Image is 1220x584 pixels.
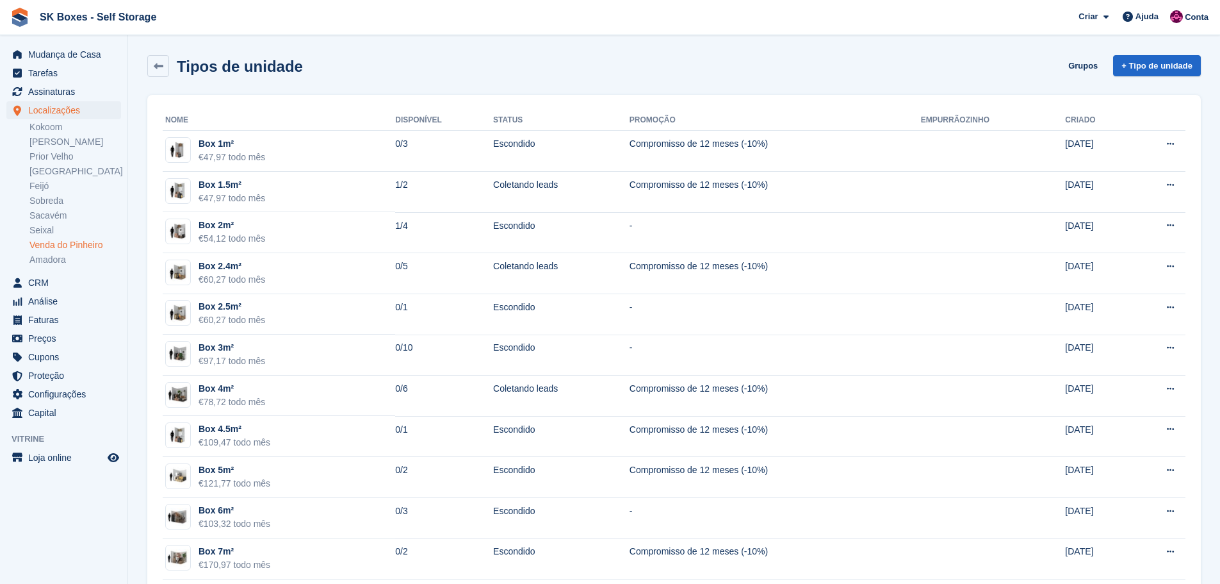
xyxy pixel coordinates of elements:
td: 1/4 [395,212,493,253]
img: stora-icon-8386f47178a22dfd0bd8f6a31ec36ba5ce8667c1dd55bd0f319d3a0aa187defe.svg [10,8,29,27]
img: 15-sqft-unit.jpg [166,426,190,445]
a: menu [6,311,121,329]
div: Box 7m² [199,545,270,558]
td: 0/2 [395,538,493,580]
a: menu [6,292,121,310]
td: Compromisso de 12 meses (-10%) [630,457,921,498]
th: Criado [1065,110,1129,131]
td: 0/2 [395,457,493,498]
a: menu [6,404,121,422]
h2: Tipos de unidade [177,58,303,75]
div: Box 2.5m² [199,300,265,313]
div: Box 5m² [199,463,270,477]
a: Kokoom [29,121,121,133]
div: €47,97 todo mês [199,151,265,164]
td: - [630,498,921,539]
td: [DATE] [1065,376,1129,417]
td: [DATE] [1065,538,1129,580]
a: menu [6,101,121,119]
span: Ajuda [1135,10,1159,23]
div: Box 1m² [199,137,265,151]
div: Box 3m² [199,341,265,355]
img: 64-sqft-unit.jpg [166,549,190,567]
td: Escondido [493,538,630,580]
td: Escondido [493,457,630,498]
td: Coletando leads [493,172,630,213]
th: Disponível [395,110,493,131]
a: menu [6,274,121,292]
span: Cupons [28,348,105,366]
img: Joana Alegria [1170,10,1183,23]
td: [DATE] [1065,416,1129,457]
td: Compromisso de 12 meses (-10%) [630,416,921,457]
div: €170,97 todo mês [199,558,270,572]
a: Sobreda [29,195,121,207]
div: Box 2m² [199,219,265,232]
td: - [630,212,921,253]
td: Escondido [493,498,630,539]
a: SK Boxes - Self Storage [35,6,161,28]
a: Seixal [29,224,121,237]
td: - [630,335,921,376]
span: Conta [1185,11,1208,24]
a: menu [6,83,121,101]
th: Nome [163,110,395,131]
td: 0/1 [395,416,493,457]
a: menu [6,330,121,347]
div: Box 4.5m² [199,422,270,436]
td: 1/2 [395,172,493,213]
span: CRM [28,274,105,292]
span: Análise [28,292,105,310]
img: 15-sqft-unit.jpg [166,181,190,200]
div: Box 4m² [199,382,265,396]
div: €103,32 todo mês [199,517,270,531]
td: Coletando leads [493,376,630,417]
td: Escondido [493,294,630,335]
div: €109,47 todo mês [199,436,270,449]
td: 0/6 [395,376,493,417]
a: Loja de pré-visualização [106,450,121,465]
td: [DATE] [1065,172,1129,213]
td: [DATE] [1065,294,1129,335]
td: Coletando leads [493,253,630,294]
a: menu [6,64,121,82]
a: menu [6,449,121,467]
td: Compromisso de 12 meses (-10%) [630,253,921,294]
td: Compromisso de 12 meses (-10%) [630,172,921,213]
td: [DATE] [1065,498,1129,539]
a: + Tipo de unidade [1113,55,1201,76]
td: Escondido [493,335,630,376]
span: Proteção [28,367,105,385]
div: €54,12 todo mês [199,232,265,246]
span: Preços [28,330,105,347]
td: 0/1 [395,294,493,335]
span: Faturas [28,311,105,329]
td: 0/3 [395,498,493,539]
td: 0/10 [395,335,493,376]
th: Empurrãozinho [921,110,1066,131]
td: [DATE] [1065,335,1129,376]
td: Compromisso de 12 meses (-10%) [630,131,921,172]
span: Configurações [28,385,105,403]
span: Assinaturas [28,83,105,101]
a: Feijó [29,180,121,192]
td: [DATE] [1065,253,1129,294]
img: 20-sqft-unit.jpg [166,222,190,241]
td: 0/3 [395,131,493,172]
a: Amadora [29,254,121,266]
span: Localizações [28,101,105,119]
img: 30-sqft-unit.jpg [166,345,190,363]
th: Status [493,110,630,131]
a: menu [6,385,121,403]
div: €97,17 todo mês [199,355,265,368]
a: Grupos [1063,55,1103,76]
span: Mudança de Casa [28,46,105,63]
span: Vitrine [12,433,127,446]
span: Tarefas [28,64,105,82]
th: Promoção [630,110,921,131]
div: €121,77 todo mês [199,477,270,490]
img: 10-sqft-unit.jpg [166,141,190,160]
a: menu [6,367,121,385]
a: Prior Velho [29,151,121,163]
a: Venda do Pinheiro [29,239,121,251]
